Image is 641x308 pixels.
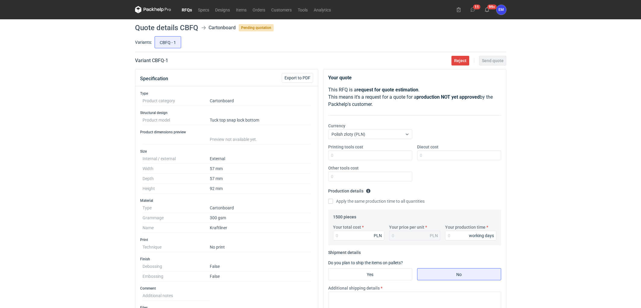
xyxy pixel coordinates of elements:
[328,260,403,265] label: Do you plan to ship the items on pallets?
[143,223,210,233] dt: Name
[140,257,313,262] h3: Finish
[389,224,424,230] label: Your price per unit
[210,223,311,233] dd: Kraftliner
[210,184,311,194] dd: 92 mm
[140,286,313,291] h3: Comment
[140,110,313,115] h3: Structural design
[328,151,412,160] input: 0
[143,262,210,271] dt: Debossing
[195,6,212,13] a: Specs
[451,56,469,65] button: Reject
[210,213,311,223] dd: 300 gsm
[417,144,438,150] label: Diecut cost
[328,285,380,291] label: Additional shipping details
[282,73,313,83] button: Export to PDF
[417,268,501,280] label: No
[143,271,210,281] dt: Embossing
[143,96,210,106] dt: Product category
[143,164,210,174] dt: Width
[328,268,412,280] label: Yes
[295,6,311,13] a: Tools
[179,6,195,13] a: RFQs
[445,224,485,230] label: Your production time
[210,154,311,164] dd: External
[357,87,418,93] strong: request for quote estimation
[143,203,210,213] dt: Type
[482,5,492,14] button: 99+
[143,184,210,194] dt: Height
[333,224,361,230] label: Your total cost
[143,242,210,252] dt: Technique
[374,233,382,239] div: PLN
[140,198,313,203] h3: Material
[210,174,311,184] dd: 57 mm
[143,154,210,164] dt: Internal / external
[328,75,352,81] strong: Your quote
[155,36,181,48] label: CBFQ - 1
[210,203,311,213] dd: Cartonboard
[328,172,412,181] input: 0
[135,39,152,45] label: Variants:
[210,242,311,252] dd: No print
[143,115,210,125] dt: Product model
[210,96,311,106] dd: Cartonboard
[135,6,171,13] svg: Packhelp Pro
[496,5,506,15] div: Ewelina Macek
[135,24,198,31] h1: Quote details CBFQ
[140,91,313,96] h3: Type
[143,291,210,301] dt: Additional notes
[210,271,311,281] dd: False
[445,231,496,240] input: 0
[140,130,313,135] h3: Product dimensions preview
[209,24,236,31] div: Cartonboard
[479,56,506,65] button: Send quote
[496,5,506,15] button: EM
[135,57,168,64] h2: Variant CBFQ - 1
[333,231,384,240] input: 0
[328,123,345,129] label: Currency
[482,59,504,63] span: Send quote
[454,59,467,63] span: Reject
[143,174,210,184] dt: Depth
[140,71,168,86] button: Specification
[430,233,438,239] div: PLN
[210,137,257,142] span: Preview not available yet.
[328,248,361,255] legend: Shipment details
[210,115,311,125] dd: Tuck top snap lock bottom
[210,164,311,174] dd: 57 mm
[268,6,295,13] a: Customers
[212,6,233,13] a: Designs
[416,94,480,100] strong: production NOT yet approved
[250,6,268,13] a: Orders
[331,132,365,137] span: Polish złoty (PLN)
[328,186,371,193] legend: Production details
[469,233,494,239] div: working days
[333,212,356,219] legend: 1500 pieces
[233,6,250,13] a: Items
[417,151,501,160] input: 0
[239,24,274,31] span: Pending quotation
[143,213,210,223] dt: Grammage
[140,149,313,154] h3: Size
[311,6,334,13] a: Analytics
[328,165,359,171] label: Other tools cost
[468,5,478,14] button: 11
[328,198,425,204] label: Apply the same production time to all quantities
[210,262,311,271] dd: False
[328,86,501,108] p: This RFQ is a . This means it's a request for a quote for a by the Packhelp's customer.
[284,76,310,80] span: Export to PDF
[328,144,363,150] label: Printing tools cost
[140,237,313,242] h3: Print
